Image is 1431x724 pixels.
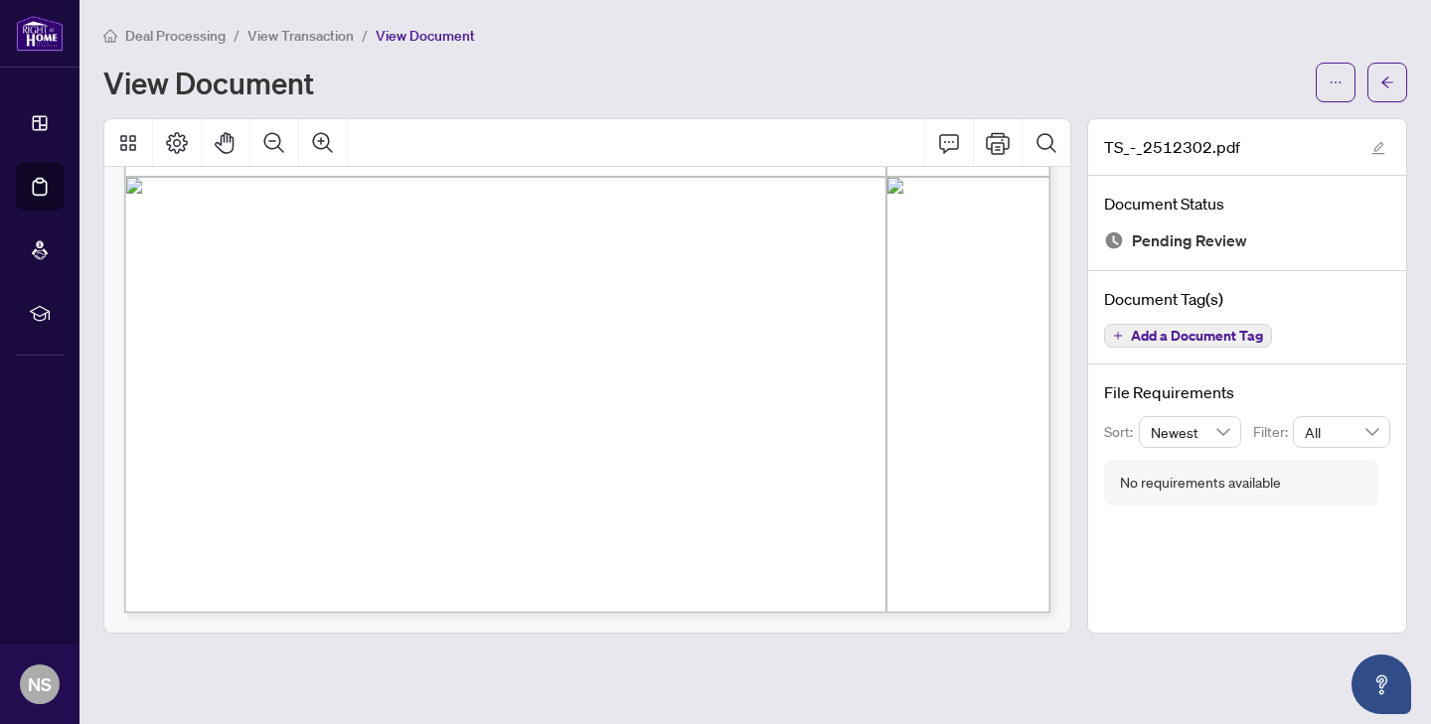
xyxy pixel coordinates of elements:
[1132,227,1247,254] span: Pending Review
[1131,329,1263,343] span: Add a Document Tag
[1104,230,1124,250] img: Document Status
[1104,135,1240,159] span: TS_-_2512302.pdf
[1104,287,1390,311] h4: Document Tag(s)
[103,29,117,43] span: home
[1151,417,1230,447] span: Newest
[16,15,64,52] img: logo
[1104,324,1272,348] button: Add a Document Tag
[1104,192,1390,216] h4: Document Status
[28,670,52,698] span: NS
[103,67,314,98] h1: View Document
[1329,75,1343,89] span: ellipsis
[125,27,226,45] span: Deal Processing
[1113,331,1123,341] span: plus
[1253,421,1293,443] p: Filter:
[1120,472,1281,494] div: No requirements available
[1380,75,1394,89] span: arrow-left
[1371,141,1385,155] span: edit
[376,27,475,45] span: View Document
[1104,421,1139,443] p: Sort:
[362,24,368,47] li: /
[1305,417,1378,447] span: All
[247,27,354,45] span: View Transaction
[234,24,239,47] li: /
[1351,654,1411,714] button: Open asap
[1104,380,1390,404] h4: File Requirements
